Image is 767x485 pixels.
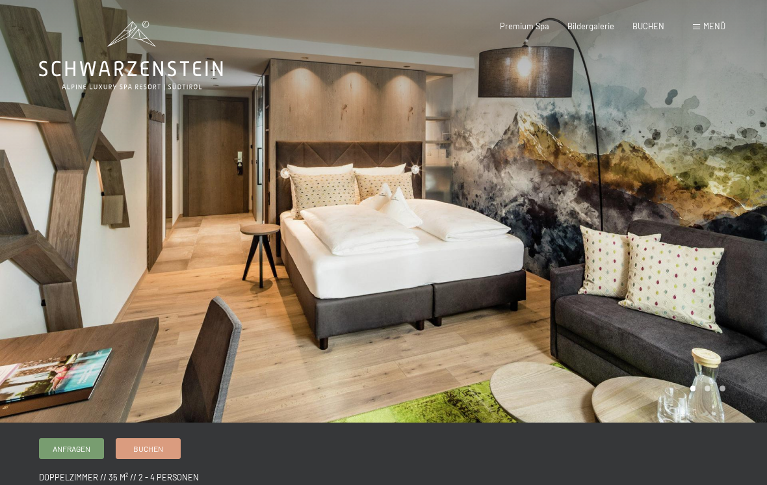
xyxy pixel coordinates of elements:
a: Anfragen [40,439,103,458]
a: BUCHEN [632,21,664,31]
span: Anfragen [53,443,90,454]
a: Buchen [116,439,180,458]
a: Bildergalerie [567,21,614,31]
a: Premium Spa [500,21,549,31]
span: Menü [703,21,725,31]
span: Doppelzimmer // 35 m² // 2 - 4 Personen [39,472,199,482]
span: Buchen [133,443,163,454]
